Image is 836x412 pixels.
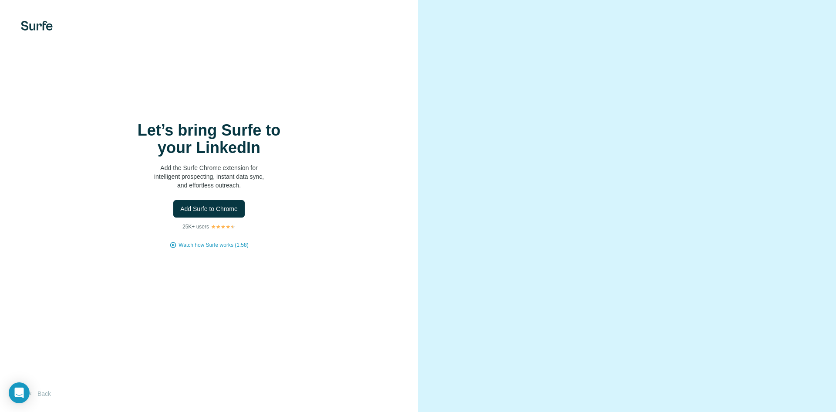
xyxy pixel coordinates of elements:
[21,21,53,31] img: Surfe's logo
[179,241,248,249] button: Watch how Surfe works (1:58)
[122,163,296,190] p: Add the Surfe Chrome extension for intelligent prospecting, instant data sync, and effortless out...
[182,223,209,231] p: 25K+ users
[180,204,238,213] span: Add Surfe to Chrome
[173,200,245,218] button: Add Surfe to Chrome
[211,224,236,229] img: Rating Stars
[21,386,57,402] button: Back
[9,382,30,403] div: Open Intercom Messenger
[122,122,296,157] h1: Let’s bring Surfe to your LinkedIn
